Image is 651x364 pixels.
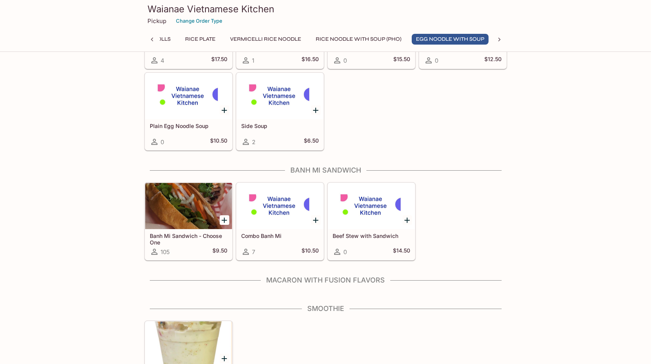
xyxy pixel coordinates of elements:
button: Add Plain Egg Noodle Soup [220,105,229,115]
span: 4 [161,57,164,64]
h4: Macaron with Fusion Flavors [144,276,507,284]
span: 0 [343,248,347,256]
span: 0 [435,57,438,64]
span: 0 [161,138,164,146]
button: Change Order Type [172,15,226,27]
h5: $9.50 [212,247,227,256]
a: Plain Egg Noodle Soup0$10.50 [145,73,232,150]
h5: $17.50 [211,56,227,65]
a: Banh Mi Sandwich - Choose One105$9.50 [145,183,232,260]
h5: $15.50 [393,56,410,65]
button: Rice Plate [181,34,220,45]
h4: Smoothie [144,304,507,313]
span: 105 [161,248,170,256]
h5: Side Soup [241,123,319,129]
h5: Combo Banh Mi [241,233,319,239]
h5: $10.50 [301,247,319,256]
h5: Beef Stew with Sandwich [333,233,410,239]
div: Plain Egg Noodle Soup [145,73,232,119]
button: Add Combo Banh Mi [311,215,321,225]
a: Beef Stew with Sandwich0$14.50 [328,183,415,260]
div: Side Soup [237,73,323,119]
span: 0 [343,57,347,64]
span: 2 [252,138,255,146]
button: Add Side Soup [311,105,321,115]
h4: Banh Mi Sandwich [144,166,507,175]
h3: Waianae Vietnamese Kitchen [147,3,504,15]
button: Add Smoothie - Choose Flavor [220,354,229,363]
h5: Banh Mi Sandwich - Choose One [150,233,227,245]
button: Vermicelli Rice Noodle [226,34,305,45]
span: 7 [252,248,255,256]
span: 1 [252,57,254,64]
h5: $6.50 [304,137,319,146]
button: Egg Noodle with Soup [412,34,489,45]
h5: Plain Egg Noodle Soup [150,123,227,129]
h5: $16.50 [301,56,319,65]
h5: $12.50 [484,56,502,65]
p: Pickup [147,17,166,25]
button: Add Beef Stew with Sandwich [403,215,412,225]
div: Banh Mi Sandwich - Choose One [145,183,232,229]
div: Beef Stew with Sandwich [328,183,415,229]
a: Side Soup2$6.50 [236,73,324,150]
h5: $10.50 [210,137,227,146]
button: Add Banh Mi Sandwich - Choose One [220,215,229,225]
button: Rice Noodle with Soup (Pho) [311,34,406,45]
h5: $14.50 [393,247,410,256]
div: Combo Banh Mi [237,183,323,229]
a: Combo Banh Mi7$10.50 [236,183,324,260]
